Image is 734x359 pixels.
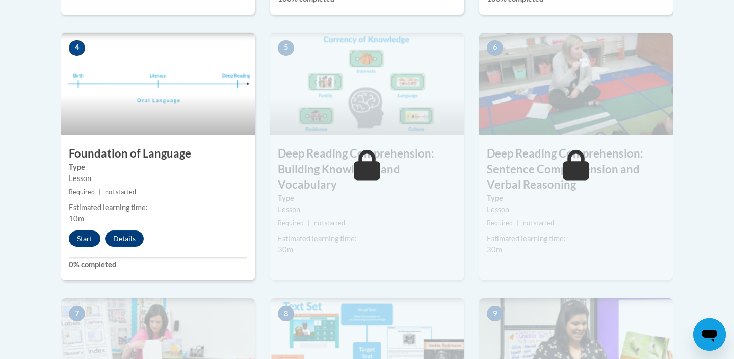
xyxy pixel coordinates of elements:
button: Start [69,230,100,247]
span: 7 [69,306,85,321]
label: Type [69,162,247,173]
span: 8 [278,306,294,321]
button: Details [105,230,144,247]
iframe: Button to launch messaging window [693,318,726,351]
h3: Deep Reading Comprehension: Building Knowledge and Vocabulary [270,146,464,193]
span: 9 [487,306,503,321]
span: not started [523,219,554,227]
span: 6 [487,40,503,56]
span: 4 [69,40,85,56]
div: Estimated learning time: [487,233,665,244]
span: not started [105,188,136,196]
span: Required [278,219,304,227]
span: Required [487,219,513,227]
span: 30m [487,245,502,254]
span: | [99,188,101,196]
span: | [517,219,519,227]
span: 30m [278,245,293,254]
span: Required [69,188,95,196]
span: | [308,219,310,227]
label: 0% completed [69,259,247,270]
div: Lesson [487,204,665,215]
label: Type [278,193,456,204]
h3: Deep Reading Comprehension: Sentence Comprehension and Verbal Reasoning [479,146,673,193]
img: Course Image [270,33,464,135]
img: Course Image [479,33,673,135]
h3: Foundation of Language [61,146,255,162]
div: Lesson [278,204,456,215]
div: Lesson [69,173,247,184]
span: 5 [278,40,294,56]
img: Course Image [61,33,255,135]
span: not started [314,219,345,227]
label: Type [487,193,665,204]
span: 10m [69,214,84,223]
div: Estimated learning time: [278,233,456,244]
div: Estimated learning time: [69,202,247,213]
